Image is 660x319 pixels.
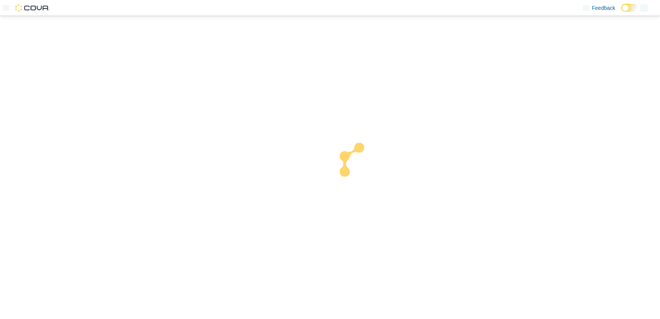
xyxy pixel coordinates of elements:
img: cova-loader [330,137,387,194]
span: Feedback [592,4,615,12]
img: Cova [15,4,49,12]
a: Feedback [580,0,618,16]
input: Dark Mode [621,4,637,12]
